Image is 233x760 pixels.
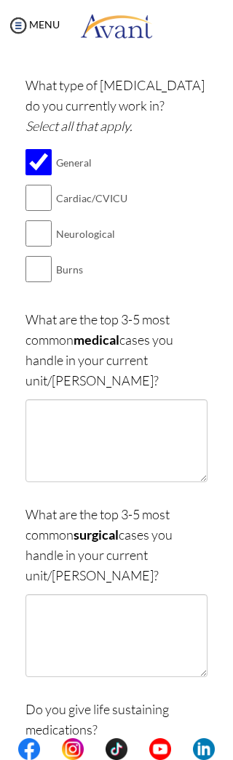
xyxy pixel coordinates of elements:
img: blank.png [40,738,62,760]
img: blank.png [171,738,193,760]
img: blank.png [84,738,106,760]
td: Burns [56,252,127,287]
td: Cardiac/CVICU [56,180,127,216]
td: General [56,145,127,180]
td: Neurological [56,216,127,252]
b: surgical [74,527,119,543]
p: What are the top 3-5 most common cases you handle in your current unit/[PERSON_NAME]? [25,504,208,585]
img: fb.png [18,738,40,760]
img: li.png [193,738,215,760]
b: medical [74,332,119,348]
img: tt.png [106,738,127,760]
p: What type of [MEDICAL_DATA] do you currently work in? [25,75,208,136]
p: Do you give life sustaining medications? [25,699,208,740]
img: yt.png [149,738,171,760]
img: in.png [62,738,84,760]
img: icon-menu.png [7,15,29,36]
p: What are the top 3-5 most common cases you handle in your current unit/[PERSON_NAME]? [25,309,208,391]
a: MENU [7,18,60,31]
img: logo.png [80,4,153,47]
img: blank.png [127,738,149,760]
i: Select all that apply. [25,118,133,134]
